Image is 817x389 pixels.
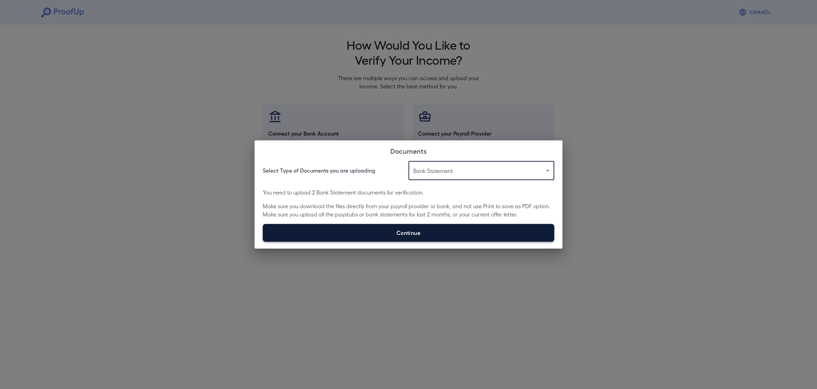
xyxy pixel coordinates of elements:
p: Make sure you download the files directly from your payroll provider or bank, and not use Print t... [263,202,554,218]
label: Continue [263,224,554,242]
h2: Documents [255,140,562,161]
p: You need to upload 2 Bank Statement documents for verification. [263,188,554,197]
h6: Select Type of Documents you are uploading [263,166,375,175]
div: Bank Statement [408,161,554,180]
